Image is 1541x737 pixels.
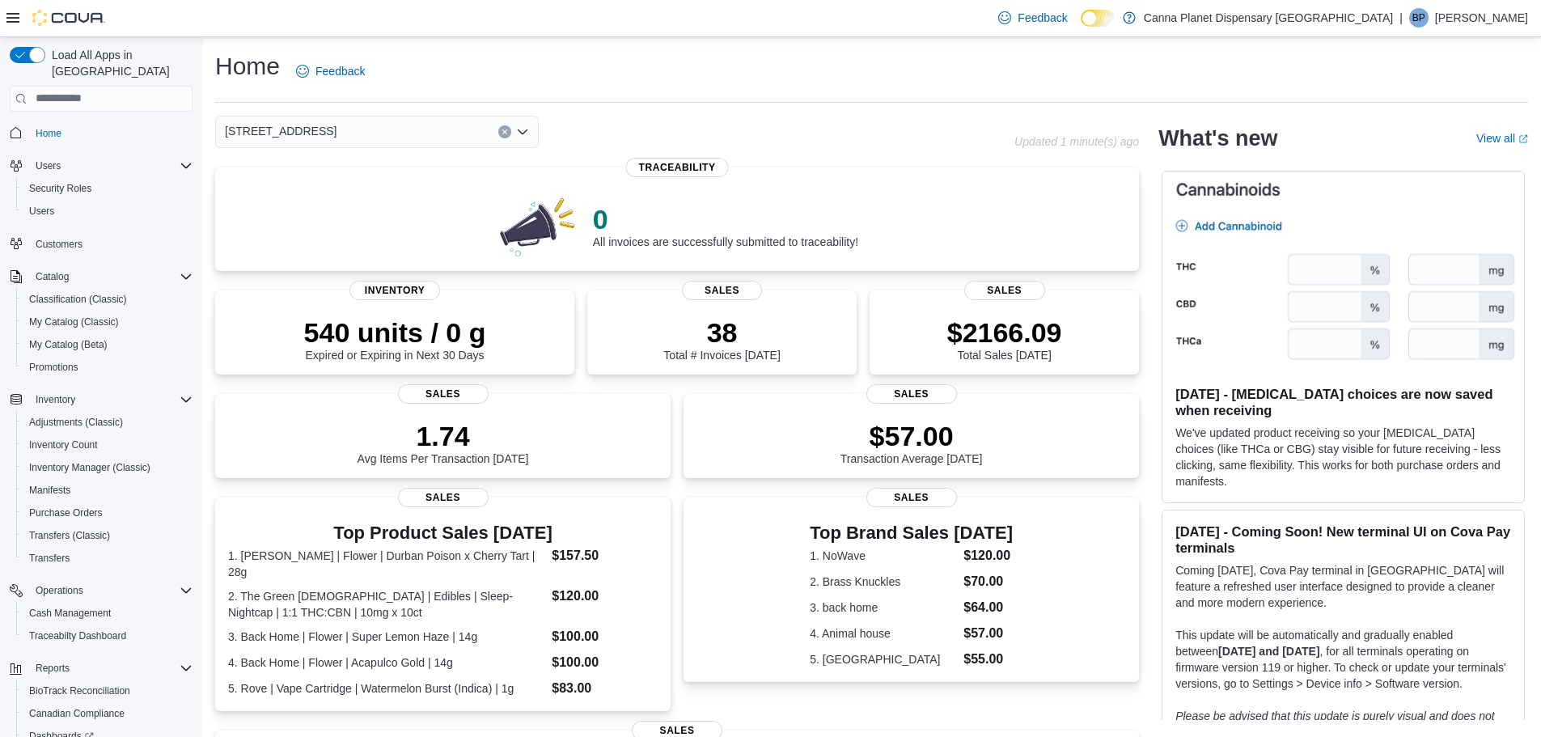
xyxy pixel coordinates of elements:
span: Users [29,205,54,218]
span: Inventory [36,393,75,406]
dt: 4. Animal house [810,625,957,642]
button: Reports [3,657,199,680]
button: Transfers [16,547,199,570]
p: Updated 1 minute(s) ago [1014,135,1139,148]
div: Avg Items Per Transaction [DATE] [358,420,529,465]
div: Expired or Expiring in Next 30 Days [304,316,486,362]
p: $57.00 [840,420,983,452]
dt: 2. Brass Knuckles [810,574,957,590]
p: 1.74 [358,420,529,452]
a: Manifests [23,481,77,500]
p: 540 units / 0 g [304,316,486,349]
dd: $120.00 [552,587,658,606]
span: Reports [29,659,193,678]
span: My Catalog (Classic) [29,316,119,328]
span: Traceability [626,158,729,177]
dt: 3. back home [810,599,957,616]
p: $2166.09 [947,316,1062,349]
p: | [1399,8,1403,28]
span: Sales [866,488,957,507]
dt: 2. The Green [DEMOGRAPHIC_DATA] | Edibles | Sleep-Nightcap | 1:1 THC:CBN | 10mg x 10ct [228,588,545,621]
button: Transfers (Classic) [16,524,199,547]
span: Classification (Classic) [23,290,193,309]
button: Promotions [16,356,199,379]
span: Promotions [23,358,193,377]
span: BioTrack Reconciliation [23,681,193,701]
span: Manifests [23,481,193,500]
span: Transfers [23,549,193,568]
button: Traceabilty Dashboard [16,625,199,647]
span: Home [29,123,193,143]
p: 0 [593,203,858,235]
span: Adjustments (Classic) [29,416,123,429]
a: Classification (Classic) [23,290,133,309]
div: Total # Invoices [DATE] [663,316,780,362]
span: Operations [36,584,83,597]
button: Manifests [16,479,199,502]
span: Security Roles [23,179,193,198]
span: Promotions [29,361,78,374]
button: Classification (Classic) [16,288,199,311]
h3: Top Brand Sales [DATE] [810,523,1013,543]
span: Transfers [29,552,70,565]
button: Inventory [3,388,199,411]
span: Transfers (Classic) [23,526,193,545]
button: My Catalog (Classic) [16,311,199,333]
a: Feedback [290,55,371,87]
span: Inventory Count [29,438,98,451]
dd: $120.00 [963,546,1013,565]
a: Inventory Manager (Classic) [23,458,157,477]
dt: 5. Rove | Vape Cartridge | Watermelon Burst (Indica) | 1g [228,680,545,697]
a: View allExternal link [1476,132,1528,145]
span: Cash Management [29,607,111,620]
span: Sales [682,281,763,300]
span: Security Roles [29,182,91,195]
span: Traceabilty Dashboard [23,626,193,646]
span: Inventory Manager (Classic) [23,458,193,477]
div: Total Sales [DATE] [947,316,1062,362]
a: Transfers (Classic) [23,526,116,545]
dt: 3. Back Home | Flower | Super Lemon Haze | 14g [228,629,545,645]
h3: [DATE] - [MEDICAL_DATA] choices are now saved when receiving [1175,386,1511,418]
strong: [DATE] and [DATE] [1218,645,1319,658]
span: Inventory Manager (Classic) [29,461,150,474]
a: Cash Management [23,604,117,623]
a: Canadian Compliance [23,704,131,723]
button: Operations [29,581,90,600]
dd: $57.00 [963,624,1013,643]
button: Home [3,121,199,145]
a: My Catalog (Classic) [23,312,125,332]
dt: 1. NoWave [810,548,957,564]
dd: $55.00 [963,650,1013,669]
dd: $83.00 [552,679,658,698]
span: Classification (Classic) [29,293,127,306]
button: Users [29,156,67,176]
h1: Home [215,50,280,83]
span: Traceabilty Dashboard [29,629,126,642]
span: Inventory [349,281,440,300]
span: Canadian Compliance [29,707,125,720]
p: Canna Planet Dispensary [GEOGRAPHIC_DATA] [1144,8,1393,28]
span: My Catalog (Beta) [29,338,108,351]
button: Security Roles [16,177,199,200]
span: My Catalog (Beta) [23,335,193,354]
button: Reports [29,659,76,678]
span: Sales [964,281,1045,300]
div: Binal Patel [1409,8,1429,28]
button: Open list of options [516,125,529,138]
span: Canadian Compliance [23,704,193,723]
h3: [DATE] - Coming Soon! New terminal UI on Cova Pay terminals [1175,523,1511,556]
button: Users [16,200,199,222]
dd: $100.00 [552,627,658,646]
h2: What's new [1158,125,1277,151]
span: [STREET_ADDRESS] [225,121,337,141]
button: Users [3,155,199,177]
span: Load All Apps in [GEOGRAPHIC_DATA] [45,47,193,79]
div: All invoices are successfully submitted to traceability! [593,203,858,248]
span: Inventory [29,390,193,409]
dd: $64.00 [963,598,1013,617]
a: Transfers [23,549,76,568]
span: Cash Management [23,604,193,623]
button: Adjustments (Classic) [16,411,199,434]
a: Purchase Orders [23,503,109,523]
